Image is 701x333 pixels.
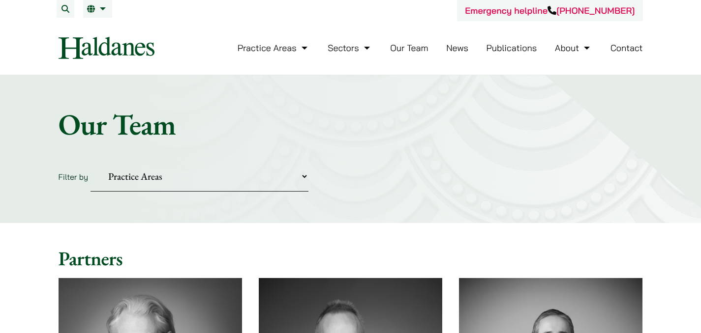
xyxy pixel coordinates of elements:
[465,5,635,16] a: Emergency helpline[PHONE_NUMBER]
[59,172,89,182] label: Filter by
[87,5,108,13] a: EN
[328,42,372,54] a: Sectors
[487,42,537,54] a: Publications
[59,37,154,59] img: Logo of Haldanes
[59,247,643,270] h2: Partners
[238,42,310,54] a: Practice Areas
[555,42,592,54] a: About
[610,42,643,54] a: Contact
[59,107,643,142] h1: Our Team
[446,42,468,54] a: News
[390,42,428,54] a: Our Team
